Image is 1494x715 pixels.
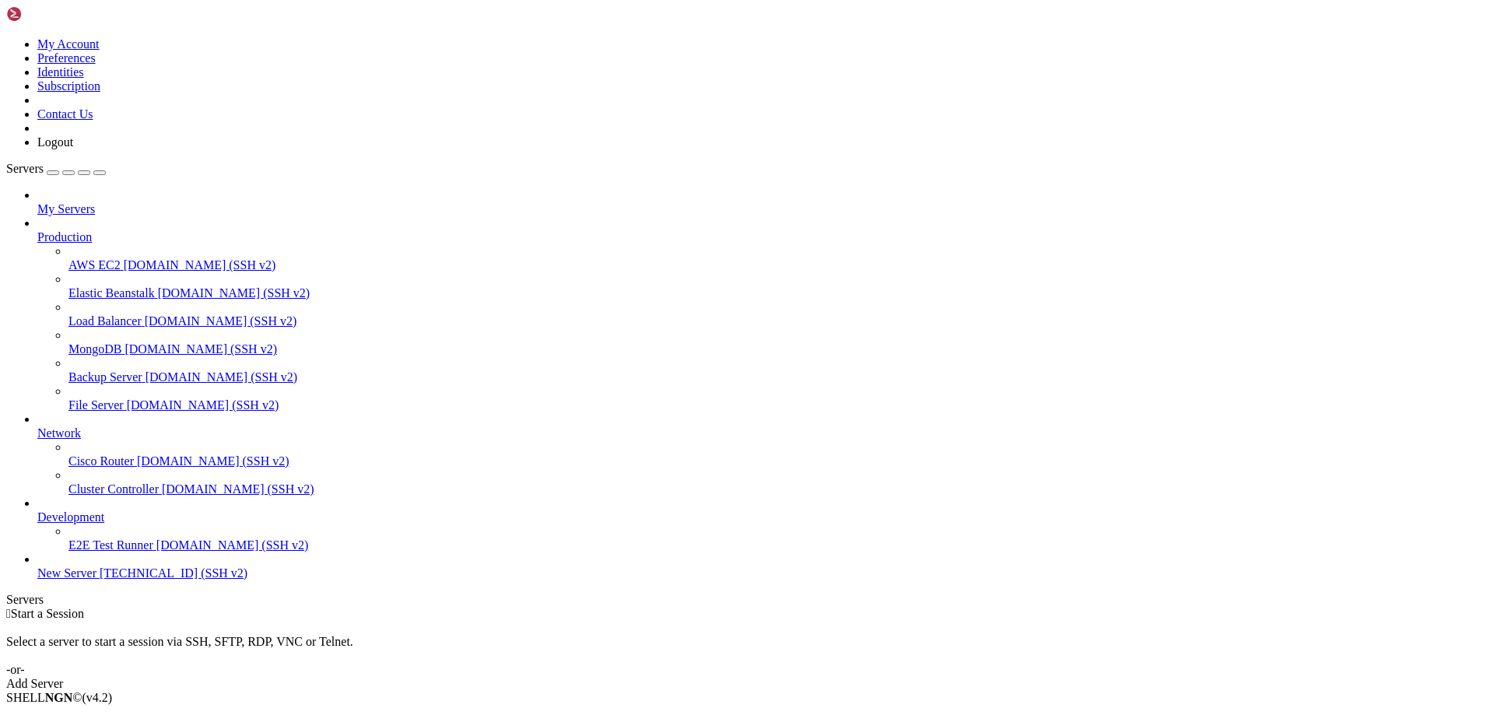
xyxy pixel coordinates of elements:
[146,370,298,384] span: [DOMAIN_NAME] (SSH v2)
[68,258,1488,272] a: AWS EC2 [DOMAIN_NAME] (SSH v2)
[37,202,95,216] span: My Servers
[37,51,96,65] a: Preferences
[145,314,297,328] span: [DOMAIN_NAME] (SSH v2)
[68,328,1488,356] li: MongoDB [DOMAIN_NAME] (SSH v2)
[68,398,124,412] span: File Server
[124,258,276,272] span: [DOMAIN_NAME] (SSH v2)
[156,538,309,552] span: [DOMAIN_NAME] (SSH v2)
[68,342,1488,356] a: MongoDB [DOMAIN_NAME] (SSH v2)
[37,230,1488,244] a: Production
[37,496,1488,552] li: Development
[37,426,1488,440] a: Network
[37,566,1488,580] a: New Server [TECHNICAL_ID] (SSH v2)
[6,677,1488,691] div: Add Server
[68,272,1488,300] li: Elastic Beanstalk [DOMAIN_NAME] (SSH v2)
[68,482,159,496] span: Cluster Controller
[6,6,96,22] img: Shellngn
[68,398,1488,412] a: File Server [DOMAIN_NAME] (SSH v2)
[68,244,1488,272] li: AWS EC2 [DOMAIN_NAME] (SSH v2)
[68,370,142,384] span: Backup Server
[68,342,121,356] span: MongoDB
[68,286,155,300] span: Elastic Beanstalk
[37,510,104,524] span: Development
[6,691,112,704] span: SHELL ©
[82,691,113,704] span: 4.2.0
[37,216,1488,412] li: Production
[6,607,11,620] span: 
[124,342,277,356] span: [DOMAIN_NAME] (SSH v2)
[37,510,1488,524] a: Development
[37,566,96,580] span: New Server
[37,188,1488,216] li: My Servers
[137,454,289,468] span: [DOMAIN_NAME] (SSH v2)
[68,286,1488,300] a: Elastic Beanstalk [DOMAIN_NAME] (SSH v2)
[45,691,73,704] b: NGN
[158,286,310,300] span: [DOMAIN_NAME] (SSH v2)
[37,37,100,51] a: My Account
[68,314,142,328] span: Load Balancer
[6,593,1488,607] div: Servers
[68,538,153,552] span: E2E Test Runner
[6,162,44,175] span: Servers
[11,607,84,620] span: Start a Session
[68,468,1488,496] li: Cluster Controller [DOMAIN_NAME] (SSH v2)
[68,454,1488,468] a: Cisco Router [DOMAIN_NAME] (SSH v2)
[68,258,121,272] span: AWS EC2
[37,426,81,440] span: Network
[68,384,1488,412] li: File Server [DOMAIN_NAME] (SSH v2)
[68,524,1488,552] li: E2E Test Runner [DOMAIN_NAME] (SSH v2)
[37,230,92,244] span: Production
[37,65,84,79] a: Identities
[127,398,279,412] span: [DOMAIN_NAME] (SSH v2)
[37,107,93,121] a: Contact Us
[37,412,1488,496] li: Network
[68,538,1488,552] a: E2E Test Runner [DOMAIN_NAME] (SSH v2)
[6,621,1488,677] div: Select a server to start a session via SSH, SFTP, RDP, VNC or Telnet. -or-
[162,482,314,496] span: [DOMAIN_NAME] (SSH v2)
[68,356,1488,384] li: Backup Server [DOMAIN_NAME] (SSH v2)
[68,370,1488,384] a: Backup Server [DOMAIN_NAME] (SSH v2)
[68,314,1488,328] a: Load Balancer [DOMAIN_NAME] (SSH v2)
[100,566,247,580] span: [TECHNICAL_ID] (SSH v2)
[37,79,100,93] a: Subscription
[68,300,1488,328] li: Load Balancer [DOMAIN_NAME] (SSH v2)
[68,482,1488,496] a: Cluster Controller [DOMAIN_NAME] (SSH v2)
[68,440,1488,468] li: Cisco Router [DOMAIN_NAME] (SSH v2)
[68,454,134,468] span: Cisco Router
[6,162,106,175] a: Servers
[37,202,1488,216] a: My Servers
[37,135,73,149] a: Logout
[37,552,1488,580] li: New Server [TECHNICAL_ID] (SSH v2)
